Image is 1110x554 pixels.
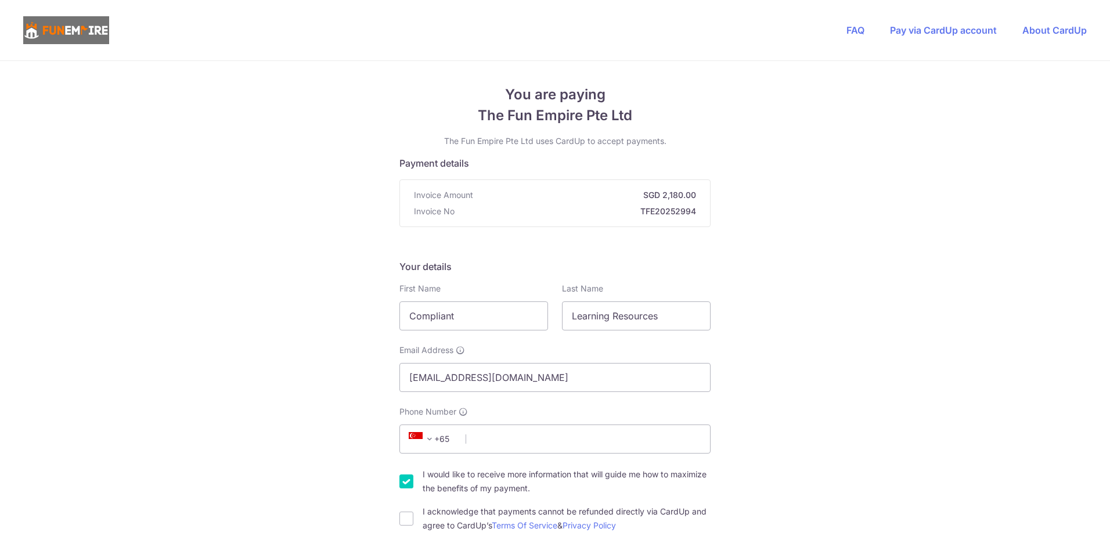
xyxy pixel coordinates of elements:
[414,206,455,217] span: Invoice No
[414,189,473,201] span: Invoice Amount
[399,260,711,274] h5: Your details
[562,283,603,294] label: Last Name
[562,301,711,330] input: Last name
[423,505,711,533] label: I acknowledge that payments cannot be refunded directly via CardUp and agree to CardUp’s &
[492,520,557,530] a: Terms Of Service
[399,283,441,294] label: First Name
[399,156,711,170] h5: Payment details
[409,432,437,446] span: +65
[563,520,616,530] a: Privacy Policy
[399,105,711,126] span: The Fun Empire Pte Ltd
[478,189,696,201] strong: SGD 2,180.00
[399,84,711,105] span: You are paying
[1022,24,1087,36] a: About CardUp
[399,301,548,330] input: First name
[399,135,711,147] p: The Fun Empire Pte Ltd uses CardUp to accept payments.
[890,24,997,36] a: Pay via CardUp account
[423,467,711,495] label: I would like to receive more information that will guide me how to maximize the benefits of my pa...
[399,406,456,418] span: Phone Number
[405,432,457,446] span: +65
[846,24,864,36] a: FAQ
[459,206,696,217] strong: TFE20252994
[399,344,453,356] span: Email Address
[399,363,711,392] input: Email address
